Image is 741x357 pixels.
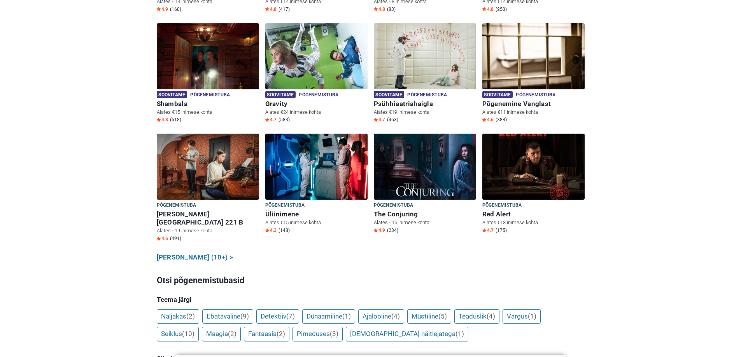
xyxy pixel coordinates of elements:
[374,219,476,226] p: Alates €15 inimese kohta
[157,7,161,11] img: Star
[496,227,507,233] span: (175)
[157,134,259,200] img: Baker Street 221 B
[157,100,259,108] h6: Shambala
[186,312,195,320] span: (2)
[279,6,290,12] span: (417)
[265,23,368,89] img: Gravity
[157,274,585,287] h3: Otsi põgenemistubasid
[170,6,181,12] span: (160)
[157,253,233,263] a: [PERSON_NAME] (10+) >
[265,219,368,226] p: Alates €15 inimese kohta
[374,117,385,123] span: 4.7
[157,296,585,303] h5: Teema järgi
[265,134,368,200] img: Üliinimene
[157,91,187,98] span: Soovitame
[482,134,585,200] img: Red Alert
[265,100,368,108] h6: Gravity
[157,327,199,341] a: Seiklus(10)
[374,134,476,235] a: The Conjuring Põgenemistuba The Conjuring Alates €15 inimese kohta Star4.9 (234)
[387,117,398,123] span: (463)
[265,109,368,116] p: Alates €24 inimese kohta
[265,6,277,12] span: 4.8
[157,235,168,242] span: 4.6
[454,309,499,324] a: Teaduslik(4)
[374,91,405,98] span: Soovitame
[374,7,378,11] img: Star
[482,219,585,226] p: Alates €13 inimese kohta
[528,312,536,320] span: (1)
[157,237,161,240] img: Star
[157,118,161,122] img: Star
[482,7,486,11] img: Star
[265,23,368,125] a: Gravity Soovitame Põgenemistuba Gravity Alates €24 inimese kohta Star4.7 (583)
[482,228,486,232] img: Star
[482,23,585,125] a: Põgenemine Vanglast Soovitame Põgenemistuba Põgenemine Vanglast Alates €11 inimese kohta Star4.6 ...
[228,330,236,338] span: (2)
[482,227,494,233] span: 4.7
[157,210,259,226] h6: [PERSON_NAME][GEOGRAPHIC_DATA] 221 B
[482,134,585,235] a: Red Alert Põgenemistuba Red Alert Alates €13 inimese kohta Star4.7 (175)
[157,134,259,243] a: Baker Street 221 B Põgenemistuba [PERSON_NAME][GEOGRAPHIC_DATA] 221 B Alates €19 inimese kohta St...
[374,100,476,108] h6: Psühhiaatriahaigla
[170,117,181,123] span: (618)
[157,117,168,123] span: 4.8
[157,23,259,89] img: Shambala
[407,91,447,99] span: Põgenemistuba
[342,312,351,320] span: (1)
[256,309,299,324] a: Detektiiv(7)
[265,227,277,233] span: 4.3
[157,109,259,116] p: Alates €15 inimese kohta
[496,6,507,12] span: (250)
[374,134,476,200] img: The Conjuring
[265,118,269,122] img: Star
[293,327,343,341] a: Pimeduses(3)
[387,227,398,233] span: (234)
[391,312,400,320] span: (4)
[438,312,447,320] span: (5)
[265,228,269,232] img: Star
[482,109,585,116] p: Alates €11 inimese kohta
[182,330,194,338] span: (10)
[496,117,507,123] span: (388)
[265,201,305,210] span: Põgenemistuba
[302,309,355,324] a: Dünaamiline(1)
[482,6,494,12] span: 4.8
[157,309,199,324] a: Naljakas(2)
[265,117,277,123] span: 4.7
[279,117,290,123] span: (583)
[202,327,241,341] a: Maagia(2)
[277,330,285,338] span: (2)
[374,23,476,125] a: Psühhiaatriahaigla Soovitame Põgenemistuba Psühhiaatriahaigla Alates €19 inimese kohta Star4.7 (463)
[374,109,476,116] p: Alates €19 inimese kohta
[374,228,378,232] img: Star
[482,100,585,108] h6: Põgenemine Vanglast
[487,312,495,320] span: (4)
[482,23,585,89] img: Põgenemine Vanglast
[407,309,451,324] a: Müstiline(5)
[279,227,290,233] span: (148)
[299,91,338,99] span: Põgenemistuba
[157,201,196,210] span: Põgenemistuba
[244,327,289,341] a: Fantaasia(2)
[157,6,168,12] span: 4.9
[374,201,413,210] span: Põgenemistuba
[482,201,522,210] span: Põgenemistuba
[374,23,476,89] img: Psühhiaatriahaigla
[265,91,296,98] span: Soovitame
[265,7,269,11] img: Star
[374,6,385,12] span: 4.8
[286,312,295,320] span: (7)
[240,312,249,320] span: (9)
[346,327,468,341] a: [DEMOGRAPHIC_DATA] näitlejatega(1)
[157,227,259,234] p: Alates €19 inimese kohta
[157,23,259,125] a: Shambala Soovitame Põgenemistuba Shambala Alates €15 inimese kohta Star4.8 (618)
[482,91,513,98] span: Soovitame
[265,134,368,235] a: Üliinimene Põgenemistuba Üliinimene Alates €15 inimese kohta Star4.3 (148)
[374,210,476,218] h6: The Conjuring
[455,330,464,338] span: (1)
[374,118,378,122] img: Star
[503,309,541,324] a: Vargus(1)
[482,117,494,123] span: 4.6
[387,6,396,12] span: (83)
[374,227,385,233] span: 4.9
